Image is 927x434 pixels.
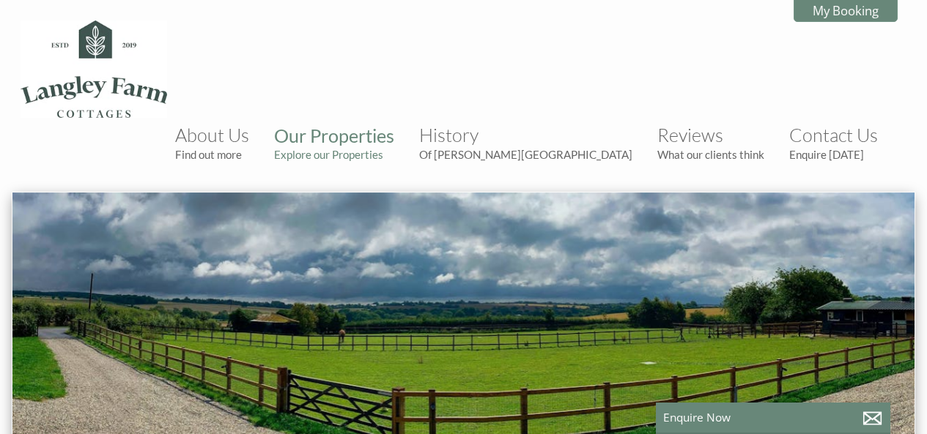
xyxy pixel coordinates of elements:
a: Our PropertiesExplore our Properties [274,124,394,161]
small: Explore our Properties [274,148,394,161]
small: Of [PERSON_NAME][GEOGRAPHIC_DATA] [419,148,632,161]
a: ReviewsWhat our clients think [657,124,764,161]
img: Langley Farm Cottages [21,20,167,118]
a: Contact UsEnquire [DATE] [789,124,878,161]
a: About UsFind out more [175,124,249,161]
a: HistoryOf [PERSON_NAME][GEOGRAPHIC_DATA] [419,124,632,161]
p: Enquire Now [663,410,883,425]
small: Enquire [DATE] [789,148,878,161]
small: Find out more [175,148,249,161]
small: What our clients think [657,148,764,161]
